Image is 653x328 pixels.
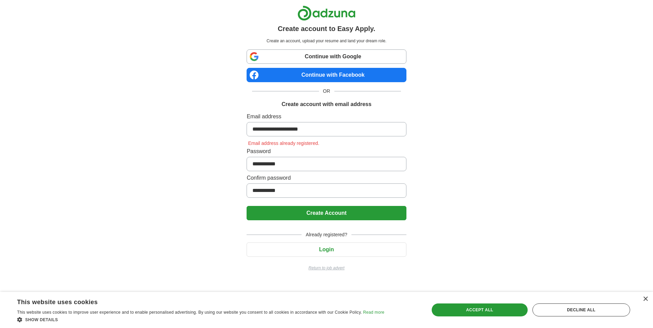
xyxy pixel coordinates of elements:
span: This website uses cookies to improve user experience and to enable personalised advertising. By u... [17,310,362,315]
span: OR [319,88,334,95]
img: Adzuna logo [297,5,356,21]
div: Accept all [432,303,527,316]
label: Confirm password [247,174,406,182]
span: Already registered? [302,231,351,238]
span: Email address already registered. [247,140,321,146]
div: Close [643,297,648,302]
div: Decline all [532,303,630,316]
a: Continue with Google [247,49,406,64]
a: Return to job advert [247,265,406,271]
h1: Create account to Easy Apply. [278,24,375,34]
button: Login [247,242,406,257]
a: Login [247,247,406,252]
h1: Create account with email address [281,100,371,108]
button: Create Account [247,206,406,220]
div: Show details [17,316,384,323]
a: Continue with Facebook [247,68,406,82]
div: This website uses cookies [17,296,367,306]
label: Email address [247,113,406,121]
a: Read more, opens a new window [363,310,384,315]
label: Password [247,147,406,155]
p: Create an account, upload your resume and land your dream role. [248,38,405,44]
span: Show details [25,317,58,322]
